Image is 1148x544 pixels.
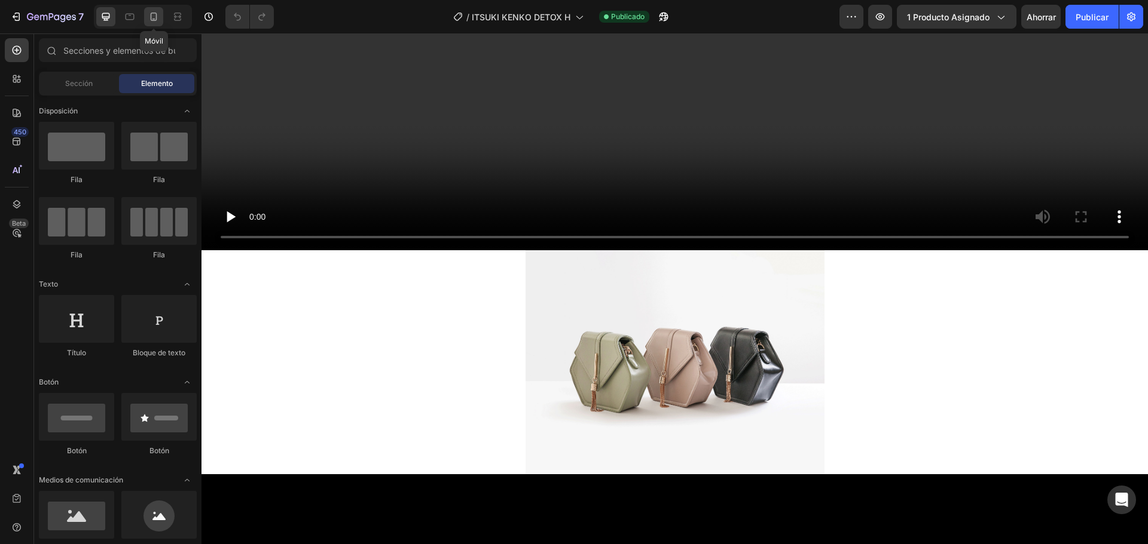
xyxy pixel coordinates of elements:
font: Elemento [141,79,173,88]
button: Ahorrar [1021,5,1061,29]
font: 1 producto asignado [907,12,990,22]
font: Medios de comunicación [39,475,123,484]
font: Ahorrar [1027,12,1056,22]
font: Sección [65,79,93,88]
iframe: Área de diseño [201,33,1148,544]
font: Bloque de texto [133,348,185,357]
font: ITSUKI KENKO DETOX H [472,12,570,22]
font: / [466,12,469,22]
button: 1 producto asignado [897,5,1016,29]
button: 7 [5,5,89,29]
font: Fila [71,250,83,259]
input: Secciones y elementos de búsqueda [39,38,197,62]
font: Publicar [1076,12,1109,22]
font: Fila [153,250,165,259]
span: Abrir palanca [178,373,197,392]
font: Fila [153,175,165,184]
font: Botón [67,446,87,455]
font: Disposición [39,106,78,115]
span: Abrir palanca [178,471,197,490]
font: Fila [71,175,83,184]
span: Abrir palanca [178,102,197,121]
span: Abrir palanca [178,275,197,294]
font: 450 [14,128,26,136]
font: Botón [149,446,169,455]
font: 7 [78,11,84,23]
font: Beta [12,219,26,228]
div: Deshacer/Rehacer [225,5,274,29]
font: Título [67,348,86,357]
font: Publicado [611,12,645,21]
font: Texto [39,279,58,288]
button: Publicar [1065,5,1119,29]
div: Abrir Intercom Messenger [1107,485,1136,514]
font: Botón [39,377,59,386]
